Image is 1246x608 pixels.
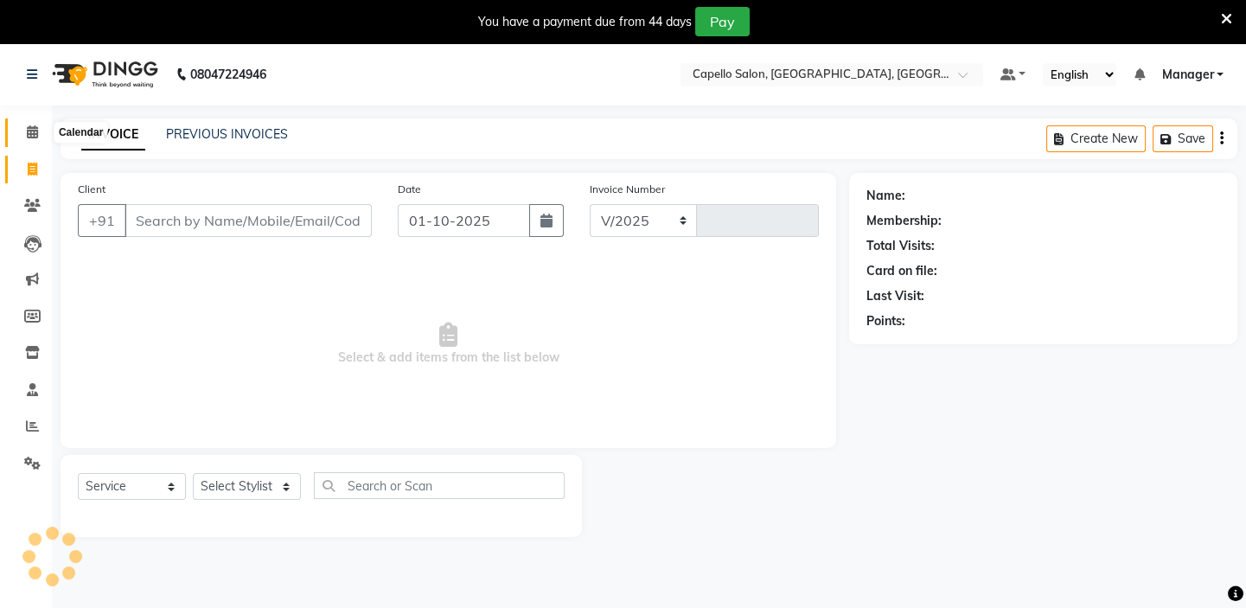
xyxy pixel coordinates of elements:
[478,13,692,31] div: You have a payment due from 44 days
[125,204,372,237] input: Search by Name/Mobile/Email/Code
[78,258,819,431] span: Select & add items from the list below
[866,262,937,280] div: Card on file:
[190,50,266,99] b: 08047224946
[314,472,565,499] input: Search or Scan
[78,204,126,237] button: +91
[695,7,750,36] button: Pay
[1161,66,1213,84] span: Manager
[44,50,163,99] img: logo
[866,312,905,330] div: Points:
[866,237,935,255] div: Total Visits:
[590,182,665,197] label: Invoice Number
[78,182,105,197] label: Client
[166,126,288,142] a: PREVIOUS INVOICES
[1046,125,1146,152] button: Create New
[866,187,905,205] div: Name:
[866,287,924,305] div: Last Visit:
[866,212,942,230] div: Membership:
[54,123,107,144] div: Calendar
[398,182,421,197] label: Date
[1153,125,1213,152] button: Save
